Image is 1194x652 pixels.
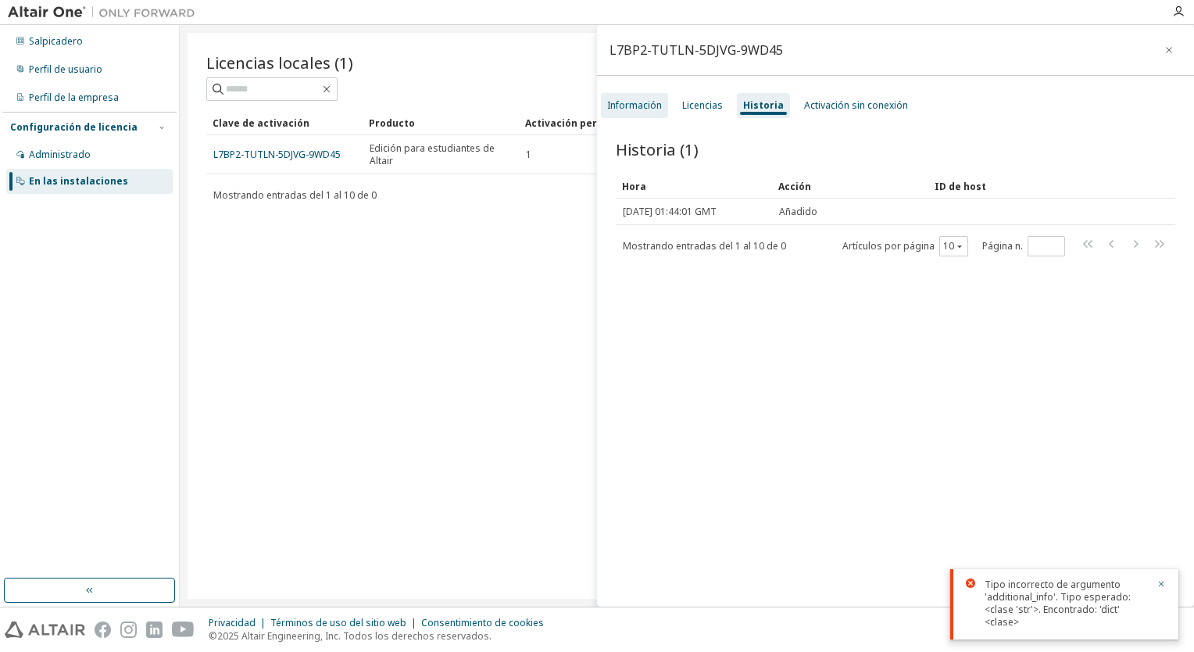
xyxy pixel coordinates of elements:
img: linkedin.svg [146,622,163,638]
font: 2025 Altair Engineering, Inc. Todos los derechos reservados. [217,629,492,643]
font: 10 [943,240,954,253]
img: instagram.svg [120,622,137,638]
div: Información [607,99,662,112]
div: ID de host [935,174,1124,199]
div: Clave de activación [213,110,356,135]
div: Acción [778,174,922,199]
span: 1 [526,149,531,161]
div: L7BP2-TUTLN-5DJVG-9WD45 [610,44,783,56]
img: Altair Uno [8,5,203,20]
div: Perfil de la empresa [29,91,119,104]
span: Licencias locales (1) [206,52,353,73]
div: Activación permitida [525,110,669,135]
div: Hora [622,174,766,199]
span: Mostrando entradas del 1 al 10 de 0 [213,188,377,202]
div: Licencias [682,99,723,112]
div: Administrado [29,149,91,161]
span: Añadido [779,206,817,218]
span: [DATE] 01:44:01 GMT [623,206,717,218]
div: Historia [743,99,784,112]
span: Mostrando entradas del 1 al 10 de 0 [623,239,786,253]
span: Edición para estudiantes de Altair [370,142,512,167]
div: En las instalaciones [29,175,128,188]
font: Página n. [982,240,1023,253]
img: facebook.svg [95,622,111,638]
div: Salpicadero [29,35,83,48]
a: L7BP2-TUTLN-5DJVG-9WD45 [213,148,341,161]
img: youtube.svg [172,622,195,638]
font: Artículos por página [842,240,935,253]
div: Términos de uso del sitio web [270,617,421,629]
div: Perfil de usuario [29,63,102,76]
div: Configuración de licencia [10,121,138,134]
div: Privacidad [209,617,270,629]
div: Producto [369,110,513,135]
div: Activación sin conexión [804,99,908,112]
p: © [209,629,553,643]
div: Consentimiento de cookies [421,617,553,629]
img: altair_logo.svg [5,622,85,638]
div: Tipo incorrecto de argumento 'additional_info'. Tipo esperado: <clase 'str'>. Encontrado: 'dict' ... [985,579,1147,629]
span: Historia (1) [616,138,699,160]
